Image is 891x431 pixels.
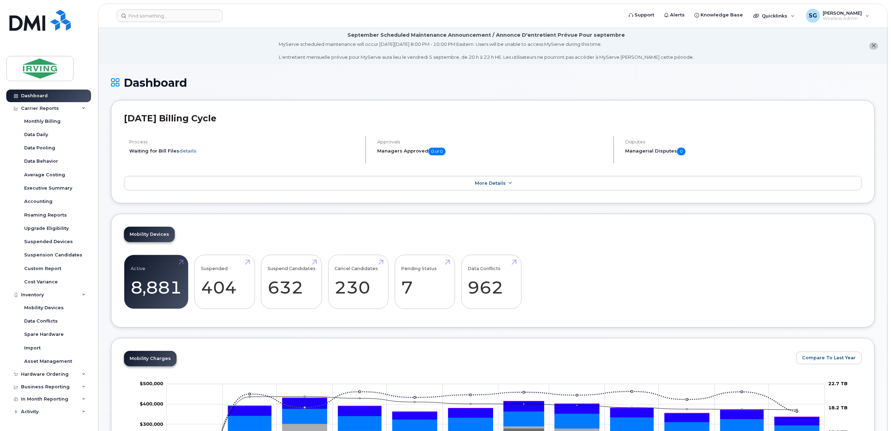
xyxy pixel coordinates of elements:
[279,41,694,61] div: MyServe scheduled maintenance will occur [DATE][DATE] 8:00 PM - 10:00 PM Eastern. Users will be u...
[129,139,359,144] h4: Process
[111,77,875,89] h1: Dashboard
[377,139,607,144] h4: Approvals
[124,113,862,123] h2: [DATE] Billing Cycle
[828,405,848,410] tspan: 18.2 TB
[179,148,196,154] a: details
[129,148,359,154] li: Waiting for Bill Files
[625,139,862,144] h4: Disputes
[796,352,862,364] button: Compare To Last Year
[428,148,445,155] span: 0 of 0
[140,401,163,407] tspan: $400,000
[140,421,163,426] g: $0
[268,259,316,305] a: Suspend Candidates 632
[124,227,175,242] a: Mobility Devices
[625,148,862,155] h5: Managerial Disputes
[124,351,177,366] a: Mobility Charges
[802,354,856,361] span: Compare To Last Year
[401,259,448,305] a: Pending Status 7
[140,401,163,407] g: $0
[140,381,163,386] g: $0
[334,259,382,305] a: Cancel Candidates 230
[201,259,248,305] a: Suspended 404
[131,259,182,305] a: Active 8,881
[828,381,848,386] tspan: 22.7 TB
[468,259,515,305] a: Data Conflicts 962
[140,421,163,426] tspan: $300,000
[869,42,878,50] button: close notification
[140,381,163,386] tspan: $500,000
[677,148,685,155] span: 0
[347,31,625,39] div: September Scheduled Maintenance Announcement / Annonce D'entretient Prévue Pour septembre
[475,181,506,186] span: More Details
[377,148,607,155] h5: Managers Approved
